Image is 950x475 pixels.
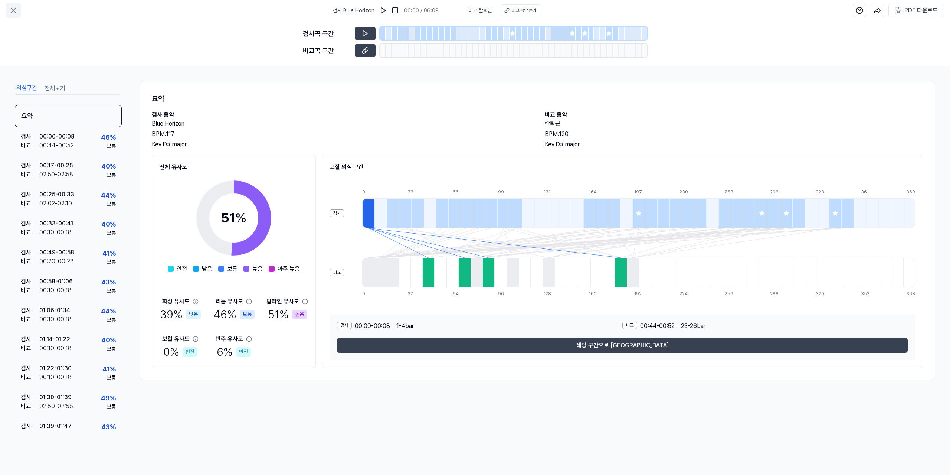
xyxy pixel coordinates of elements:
[816,189,828,195] div: 328
[392,7,399,14] img: stop
[39,161,73,170] div: 00:17 - 00:25
[39,344,72,353] div: 00:10 - 00:18
[498,189,510,195] div: 99
[904,6,938,15] div: PDF 다운로드
[407,290,419,297] div: 32
[162,297,190,306] div: 화성 유사도
[102,248,116,258] div: 41 %
[770,290,782,297] div: 288
[453,290,465,297] div: 64
[101,422,116,432] div: 43 %
[453,189,465,195] div: 66
[216,335,243,344] div: 반주 유사도
[501,4,541,16] button: 비교 음악 듣기
[906,189,915,195] div: 369
[545,110,923,119] h2: 비교 음악
[468,7,492,14] span: 비교 . 칼퇴근
[622,322,637,329] div: 비교
[107,258,116,266] div: 보통
[303,29,350,39] div: 검사곡 구간
[101,277,116,287] div: 43 %
[895,7,901,14] img: PDF Download
[107,142,116,150] div: 보통
[39,248,74,257] div: 00:49 - 00:58
[21,422,39,431] div: 검사 .
[39,315,72,324] div: 00:10 - 00:18
[107,316,116,324] div: 보통
[45,82,65,94] button: 전체보기
[404,7,439,14] div: 00:00 / 06:09
[770,189,782,195] div: 296
[183,347,197,357] div: 안전
[186,310,201,319] div: 낮음
[39,257,74,266] div: 00:20 - 00:28
[39,364,72,373] div: 01:22 - 01:30
[107,229,116,237] div: 보통
[893,4,939,17] button: PDF 다운로드
[21,199,39,208] div: 비교 .
[330,209,344,217] div: 검사
[16,82,37,94] button: 의심구간
[21,161,39,170] div: 검사 .
[634,189,646,195] div: 197
[39,141,74,150] div: 00:44 - 00:52
[498,290,510,297] div: 96
[39,132,75,141] div: 00:00 - 00:08
[545,119,923,128] h2: 칼퇴근
[21,315,39,324] div: 비교 .
[101,393,116,403] div: 49 %
[512,7,536,14] div: 비교 음악 듣기
[102,364,116,374] div: 41 %
[221,208,247,228] div: 51
[101,190,116,200] div: 44 %
[236,347,251,357] div: 안전
[152,93,923,104] h1: 요약
[252,264,263,273] span: 높음
[15,105,122,127] div: 요약
[856,7,863,14] img: help
[152,110,530,119] h2: 검사 음악
[216,297,243,306] div: 리듬 유사도
[380,7,387,14] img: play
[39,199,72,208] div: 02:02 - 02:10
[589,189,601,195] div: 164
[861,189,873,195] div: 361
[337,338,908,353] button: 해당 구간으로 [GEOGRAPHIC_DATA]
[39,219,73,228] div: 00:33 - 00:41
[396,322,414,331] span: 1 - 4 bar
[160,163,308,172] h2: 전체 유사도
[21,141,39,150] div: 비교 .
[163,344,197,360] div: 0 %
[21,170,39,179] div: 비교 .
[589,290,601,297] div: 160
[355,322,390,331] span: 00:00 - 00:08
[21,306,39,315] div: 검사 .
[39,190,74,199] div: 00:25 - 00:33
[544,290,556,297] div: 128
[21,286,39,295] div: 비교 .
[640,322,675,331] span: 00:44 - 00:52
[544,189,556,195] div: 131
[861,290,873,297] div: 352
[107,287,116,295] div: 보통
[101,306,116,316] div: 44 %
[268,306,307,323] div: 51 %
[21,373,39,382] div: 비교 .
[337,322,352,329] div: 검사
[235,210,247,226] span: %
[39,286,72,295] div: 00:10 - 00:18
[330,163,915,172] h2: 표절 의심 구간
[21,257,39,266] div: 비교 .
[545,140,923,149] div: Key. D# major
[39,335,70,344] div: 01:14 - 01:22
[362,189,374,195] div: 0
[202,264,212,273] span: 낮음
[545,130,923,139] div: BPM. 120
[21,219,39,228] div: 검사 .
[39,228,72,237] div: 00:10 - 00:18
[725,290,737,297] div: 256
[39,306,70,315] div: 01:06 - 01:14
[107,374,116,382] div: 보통
[162,335,190,344] div: 보컬 유사도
